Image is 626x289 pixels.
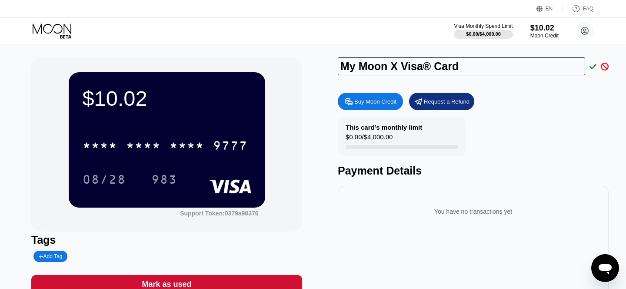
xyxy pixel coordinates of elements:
div: Add Tag [39,253,62,259]
div: FAQ [563,4,593,13]
div: $0.00 / $4,000.00 [466,31,501,37]
div: Visa Monthly Spend Limit [454,23,513,29]
div: 983 [145,168,184,190]
div: 983 [151,174,177,188]
div: Tags [31,234,302,246]
div: Support Token:0379a98376 [180,210,258,217]
div: Add Tag [33,251,67,262]
div: Support Token: 0379a98376 [180,210,258,217]
div: This card’s monthly limit [346,124,422,131]
div: 9777 [213,140,248,154]
div: Moon Credit [530,33,559,39]
div: Buy Moon Credit [338,93,403,110]
div: Request a Refund [409,93,474,110]
div: Buy Moon Credit [354,98,396,105]
div: $10.02 [83,86,251,111]
input: Text input field [338,57,585,75]
div: FAQ [583,6,593,12]
div: 08/28 [83,174,126,188]
div: $10.02Moon Credit [530,24,559,39]
div: Request a Refund [424,98,469,105]
div: $0.00 / $4,000.00 [346,133,393,145]
div: $10.02 [530,24,559,33]
iframe: Button to launch messaging window [591,254,619,282]
div: Visa Monthly Spend Limit$0.00/$4,000.00 [454,23,513,39]
div: EN [546,6,553,12]
div: You have no transactions yet [345,199,602,224]
div: 08/28 [76,168,133,190]
div: EN [536,4,563,13]
div: Payment Details [338,165,609,177]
